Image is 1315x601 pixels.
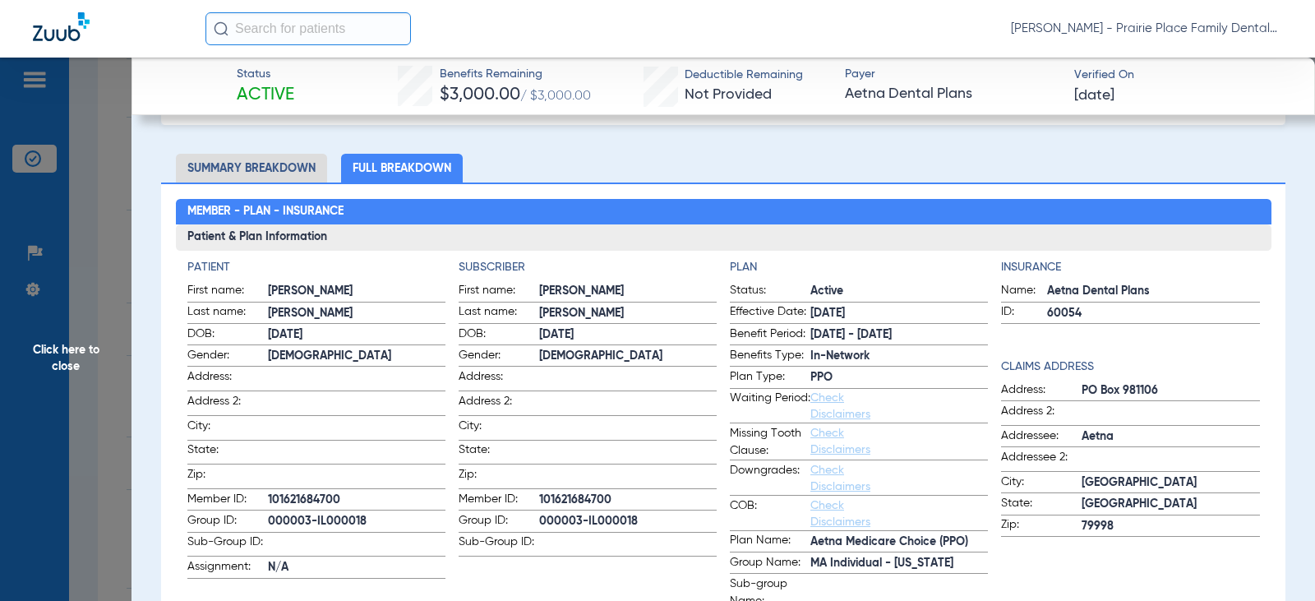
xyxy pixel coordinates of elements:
[187,534,268,556] span: Sub-Group ID:
[1082,428,1259,446] span: Aetna
[520,90,591,103] span: / $3,000.00
[268,492,445,509] span: 101621684700
[810,465,870,492] a: Check Disclaimers
[459,326,539,345] span: DOB:
[187,491,268,511] span: Member ID:
[1001,474,1082,493] span: City:
[459,282,539,302] span: First name:
[1001,303,1047,323] span: ID:
[187,512,268,532] span: Group ID:
[459,303,539,323] span: Last name:
[1082,496,1259,513] span: [GEOGRAPHIC_DATA]
[1001,449,1082,471] span: Addressee 2:
[1047,305,1259,322] span: 60054
[187,442,268,464] span: State:
[176,154,327,183] li: Summary Breakdown
[1001,358,1259,376] h4: Claims Address
[539,513,717,530] span: 000003-IL000018
[268,283,445,300] span: [PERSON_NAME]
[730,303,810,323] span: Effective Date:
[33,12,90,41] img: Zuub Logo
[459,442,539,464] span: State:
[187,368,268,391] span: Address:
[810,428,870,455] a: Check Disclaimers
[1074,67,1289,84] span: Verified On
[268,326,445,344] span: [DATE]
[1001,259,1259,276] h4: Insurance
[810,326,988,344] span: [DATE] - [DATE]
[459,491,539,511] span: Member ID:
[268,305,445,322] span: [PERSON_NAME]
[214,21,228,36] img: Search Icon
[459,466,539,488] span: Zip:
[730,554,810,574] span: Group Name:
[730,532,810,552] span: Plan Name:
[1001,403,1082,425] span: Address 2:
[1082,382,1259,400] span: PO Box 981106
[237,84,294,107] span: Active
[810,369,988,386] span: PPO
[187,282,268,302] span: First name:
[459,259,717,276] h4: Subscriber
[1001,495,1082,515] span: State:
[187,259,445,276] h4: Patient
[459,534,539,556] span: Sub-Group ID:
[810,534,988,551] span: Aetna Medicare Choice (PPO)
[539,348,717,365] span: [DEMOGRAPHIC_DATA]
[810,348,988,365] span: In-Network
[187,418,268,440] span: City:
[810,283,988,300] span: Active
[730,347,810,367] span: Benefits Type:
[176,199,1271,225] h2: Member - Plan - Insurance
[440,66,591,83] span: Benefits Remaining
[459,418,539,440] span: City:
[539,305,717,322] span: [PERSON_NAME]
[730,425,810,460] span: Missing Tooth Clause:
[268,513,445,530] span: 000003-IL000018
[730,497,810,530] span: COB:
[187,558,268,578] span: Assignment:
[539,492,717,509] span: 101621684700
[810,500,870,528] a: Check Disclaimers
[810,555,988,572] span: MA Individual - [US_STATE]
[1082,474,1259,492] span: [GEOGRAPHIC_DATA]
[685,87,772,102] span: Not Provided
[1001,428,1082,447] span: Addressee:
[730,259,988,276] h4: Plan
[1082,518,1259,535] span: 79998
[459,512,539,532] span: Group ID:
[1047,283,1259,300] span: Aetna Dental Plans
[730,368,810,388] span: Plan Type:
[539,326,717,344] span: [DATE]
[205,12,411,45] input: Search for patients
[440,86,520,104] span: $3,000.00
[459,393,539,415] span: Address 2:
[685,67,803,84] span: Deductible Remaining
[1001,516,1082,536] span: Zip:
[845,66,1059,83] span: Payer
[459,368,539,391] span: Address:
[1001,282,1047,302] span: Name:
[187,347,268,367] span: Gender:
[187,466,268,488] span: Zip:
[187,393,268,415] span: Address 2:
[268,348,445,365] span: [DEMOGRAPHIC_DATA]
[187,303,268,323] span: Last name:
[459,347,539,367] span: Gender:
[730,282,810,302] span: Status:
[730,326,810,345] span: Benefit Period:
[237,66,294,83] span: Status
[176,224,1271,251] h3: Patient & Plan Information
[845,84,1059,104] span: Aetna Dental Plans
[730,462,810,495] span: Downgrades:
[810,392,870,420] a: Check Disclaimers
[810,305,988,322] span: [DATE]
[730,390,810,423] span: Waiting Period:
[1001,381,1082,401] span: Address:
[1074,86,1114,106] span: [DATE]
